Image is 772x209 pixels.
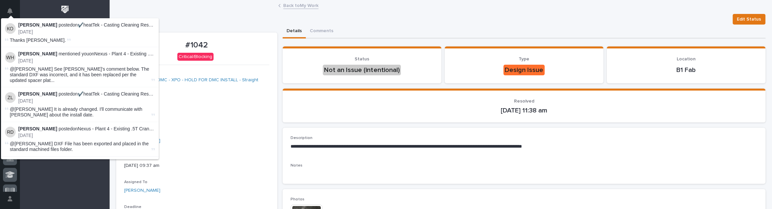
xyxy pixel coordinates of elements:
[18,91,155,97] p: posted on :
[177,53,214,61] div: Critical/Blocking
[5,23,16,34] img: Ken Overmyer
[18,98,155,104] p: [DATE]
[5,92,16,103] img: Zac Lechlitner
[18,51,57,56] strong: [PERSON_NAME]
[3,4,17,18] button: Notifications
[18,51,155,57] p: mentioned you on :
[18,91,57,97] strong: [PERSON_NAME]
[8,8,17,19] div: Notifications
[18,133,155,138] p: [DATE]
[10,37,66,43] span: Thanks [PERSON_NAME].
[676,57,695,61] span: Location
[10,141,149,152] span: @[PERSON_NAME] DXF File has been exported and placed in the standard machined files folder.
[10,106,142,117] span: @[PERSON_NAME] It is already changed. I'll communicate with [PERSON_NAME] about the install date.
[78,126,180,131] a: Nexus - Plant 4 - Existing .5T Cranes Modification
[124,40,269,50] p: #1042
[124,162,269,169] p: [DATE] 09:37 am
[737,15,761,23] span: Edit Status
[291,197,304,201] span: Photos
[291,106,757,114] p: [DATE] 11:38 am
[124,187,160,194] a: [PERSON_NAME]
[10,66,150,83] span: @[PERSON_NAME] See [PERSON_NAME]'s comment below. The standard DXF was incorrect, and it has been...
[323,65,401,75] div: Not an Issue (intentional)
[503,65,545,75] div: Design Issue
[519,57,529,61] span: Type
[291,136,312,140] span: Description
[283,25,306,38] button: Details
[514,99,534,104] span: Resolved
[291,164,302,168] span: Notes
[18,29,155,35] p: [DATE]
[78,91,216,97] a: ✔️heatTek - Casting Cleaning Resources - FSTRM2 Crane System
[355,57,369,61] span: Status
[5,52,16,63] img: Weston Hochstetler
[306,25,337,38] button: Comments
[124,205,141,209] span: Deadline
[18,22,57,28] strong: [PERSON_NAME]
[18,126,155,132] p: posted on :
[59,3,71,16] img: Workspace Logo
[732,14,765,25] button: Edit Status
[5,127,16,137] img: Rishi Desai
[283,1,318,9] a: Back toMy Work
[615,66,757,74] p: B1 Fab
[124,77,269,91] a: ❌*Stair Zone* DMC - XPO - HOLD FOR DMC INSTALL - Straight Stair
[124,180,147,184] span: Assigned To
[18,58,155,64] p: [DATE]
[18,22,155,28] p: posted on :
[94,51,197,56] a: Nexus - Plant 4 - Existing .5T Cranes Modification
[78,22,216,28] a: ✔️heatTek - Casting Cleaning Resources - FSTRM2 Crane System
[18,126,57,131] strong: [PERSON_NAME]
